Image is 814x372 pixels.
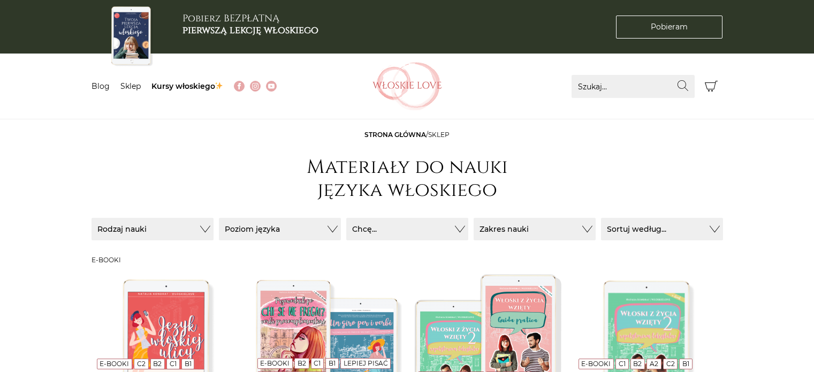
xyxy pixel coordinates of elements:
[650,360,658,368] a: A2
[100,360,129,368] a: E-booki
[298,359,306,367] a: B2
[700,75,723,98] button: Koszyk
[170,360,177,368] a: C1
[153,360,162,368] a: B2
[92,81,110,91] a: Blog
[474,218,596,240] button: Zakres nauki
[682,360,689,368] a: B1
[219,218,341,240] button: Poziom języka
[364,131,450,139] span: /
[344,359,388,367] a: Lepiej pisać
[185,360,192,368] a: B1
[619,360,626,368] a: C1
[329,359,336,367] a: B1
[182,24,318,37] b: pierwszą lekcję włoskiego
[666,360,675,368] a: C2
[633,360,642,368] a: B2
[92,218,214,240] button: Rodzaj nauki
[92,256,723,264] h3: E-booki
[215,82,223,89] img: ✨
[364,131,426,139] a: Strona główna
[300,156,514,202] h1: Materiały do nauki języka włoskiego
[616,16,722,39] a: Pobieram
[314,359,321,367] a: C1
[428,131,450,139] span: sklep
[137,360,146,368] a: C2
[601,218,723,240] button: Sortuj według...
[151,81,224,91] a: Kursy włoskiego
[182,13,318,36] h3: Pobierz BEZPŁATNĄ
[572,75,695,98] input: Szukaj...
[581,360,611,368] a: E-booki
[346,218,468,240] button: Chcę...
[260,359,290,367] a: E-booki
[120,81,141,91] a: Sklep
[651,21,688,33] span: Pobieram
[372,62,442,110] img: Włoskielove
